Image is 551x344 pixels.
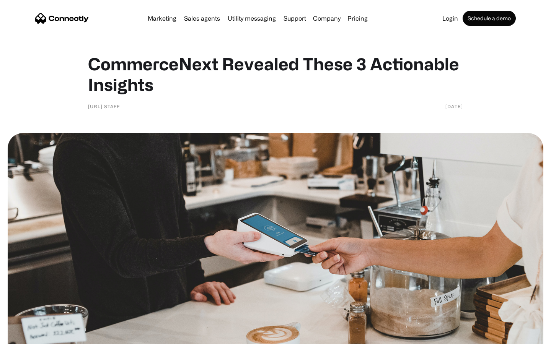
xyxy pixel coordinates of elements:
[463,11,516,26] a: Schedule a demo
[181,15,223,21] a: Sales agents
[8,331,46,341] aside: Language selected: English
[344,15,371,21] a: Pricing
[88,102,120,110] div: [URL] Staff
[313,13,341,24] div: Company
[225,15,279,21] a: Utility messaging
[145,15,179,21] a: Marketing
[88,54,463,95] h1: CommerceNext Revealed These 3 Actionable Insights
[280,15,309,21] a: Support
[15,331,46,341] ul: Language list
[439,15,461,21] a: Login
[445,102,463,110] div: [DATE]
